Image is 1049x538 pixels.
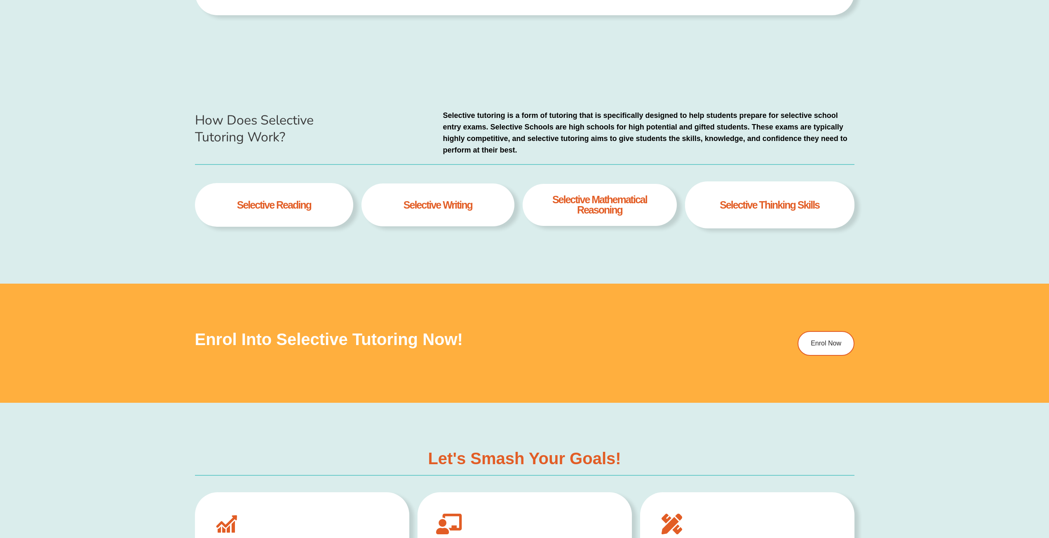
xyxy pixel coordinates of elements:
h3: Let's Smash Your Goals! [428,450,621,467]
h3: Enrol into Selective Tutoring Now! [195,331,716,348]
h4: selective Reading [237,200,311,210]
p: Selective tutoring is a form of tutoring that is specifically designed to help students prepare f... [443,110,854,156]
a: Enrol Now [798,331,854,356]
span: How Does Selective Tutoring Work? [195,111,314,146]
h4: selective writing [404,200,472,210]
h4: selective Mathematical Reasoning [533,195,666,215]
span: Enrol Now [811,340,841,347]
h4: Selective thinking skills [720,200,819,210]
iframe: Chat Widget [912,445,1049,538]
